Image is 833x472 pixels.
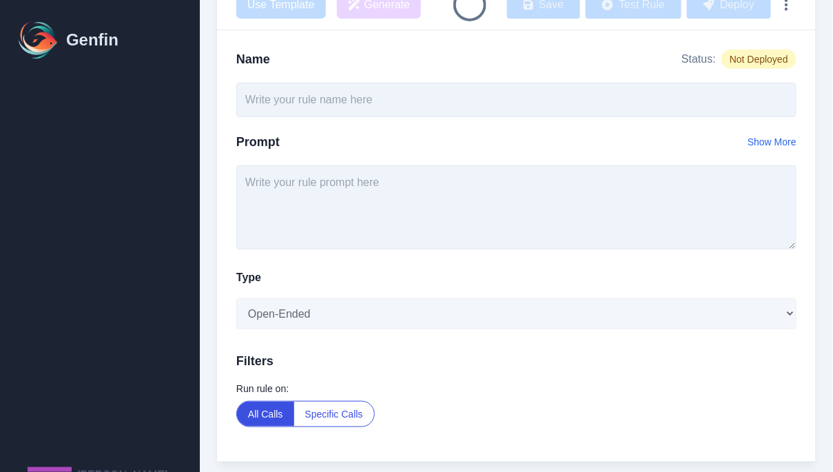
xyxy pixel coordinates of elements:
[748,135,796,149] button: Show More
[237,402,294,427] button: All Calls
[236,132,280,152] h2: Prompt
[294,402,374,427] button: Specific Calls
[721,50,796,69] span: Not Deployed
[681,51,716,68] span: Status:
[236,351,796,371] h3: Filters
[236,269,261,286] label: Type
[17,18,61,62] img: Logo
[236,83,796,117] input: Write your rule name here
[236,382,796,396] label: Run rule on:
[236,50,270,69] h2: Name
[66,29,119,51] h1: Genfin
